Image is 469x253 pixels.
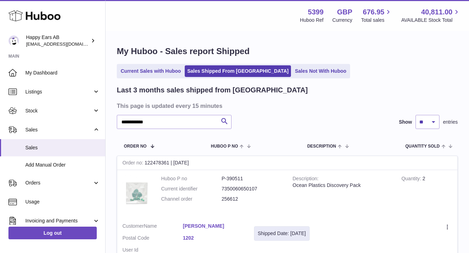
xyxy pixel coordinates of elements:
[25,126,93,133] span: Sales
[185,65,291,77] a: Sales Shipped From [GEOGRAPHIC_DATA]
[363,7,384,17] span: 676.95
[161,175,222,182] dt: Huboo P no
[26,34,89,47] div: Happy Ears AB
[258,230,306,237] div: Shipped Date: [DATE]
[8,227,97,239] a: Log out
[307,144,336,149] span: Description
[293,176,319,183] strong: Description
[25,108,93,114] span: Stock
[401,7,461,24] a: 40,811.00 AVAILABLE Stock Total
[25,89,93,95] span: Listings
[332,17,353,24] div: Currency
[25,199,100,205] span: Usage
[421,7,452,17] span: 40,811.00
[361,17,392,24] span: Total sales
[122,160,145,167] strong: Order no
[161,196,222,202] dt: Channel order
[211,144,238,149] span: Huboo P no
[118,65,183,77] a: Current Sales with Huboo
[401,176,423,183] strong: Quantity
[25,180,93,186] span: Orders
[117,46,458,57] h1: My Huboo - Sales report Shipped
[222,175,282,182] dd: P-390511
[308,7,324,17] strong: 5399
[122,223,183,231] dt: Name
[405,144,440,149] span: Quantity Sold
[117,156,457,170] div: 122478361 | [DATE]
[25,144,100,151] span: Sales
[117,85,308,95] h2: Last 3 months sales shipped from [GEOGRAPHIC_DATA]
[25,218,93,224] span: Invoicing and Payments
[117,102,456,110] h3: This page is updated every 15 minutes
[25,70,100,76] span: My Dashboard
[26,41,103,47] span: [EMAIL_ADDRESS][DOMAIN_NAME]
[183,223,243,229] a: [PERSON_NAME]
[399,119,412,125] label: Show
[443,119,458,125] span: entries
[361,7,392,24] a: 676.95 Total sales
[183,235,243,241] a: 1202
[401,17,461,24] span: AVAILABLE Stock Total
[122,235,183,243] dt: Postal Code
[8,35,19,46] img: 3pl@happyearsearplugs.com
[292,65,349,77] a: Sales Not With Huboo
[122,175,151,210] img: 53991642634710.jpg
[396,170,457,218] td: 2
[161,186,222,192] dt: Current identifier
[122,223,144,229] span: Customer
[293,182,391,189] div: Ocean Plastics Discovery Pack
[222,196,282,202] dd: 256612
[25,162,100,168] span: Add Manual Order
[337,7,352,17] strong: GBP
[124,144,147,149] span: Order No
[222,186,282,192] dd: 7350060650107
[300,17,324,24] div: Huboo Ref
